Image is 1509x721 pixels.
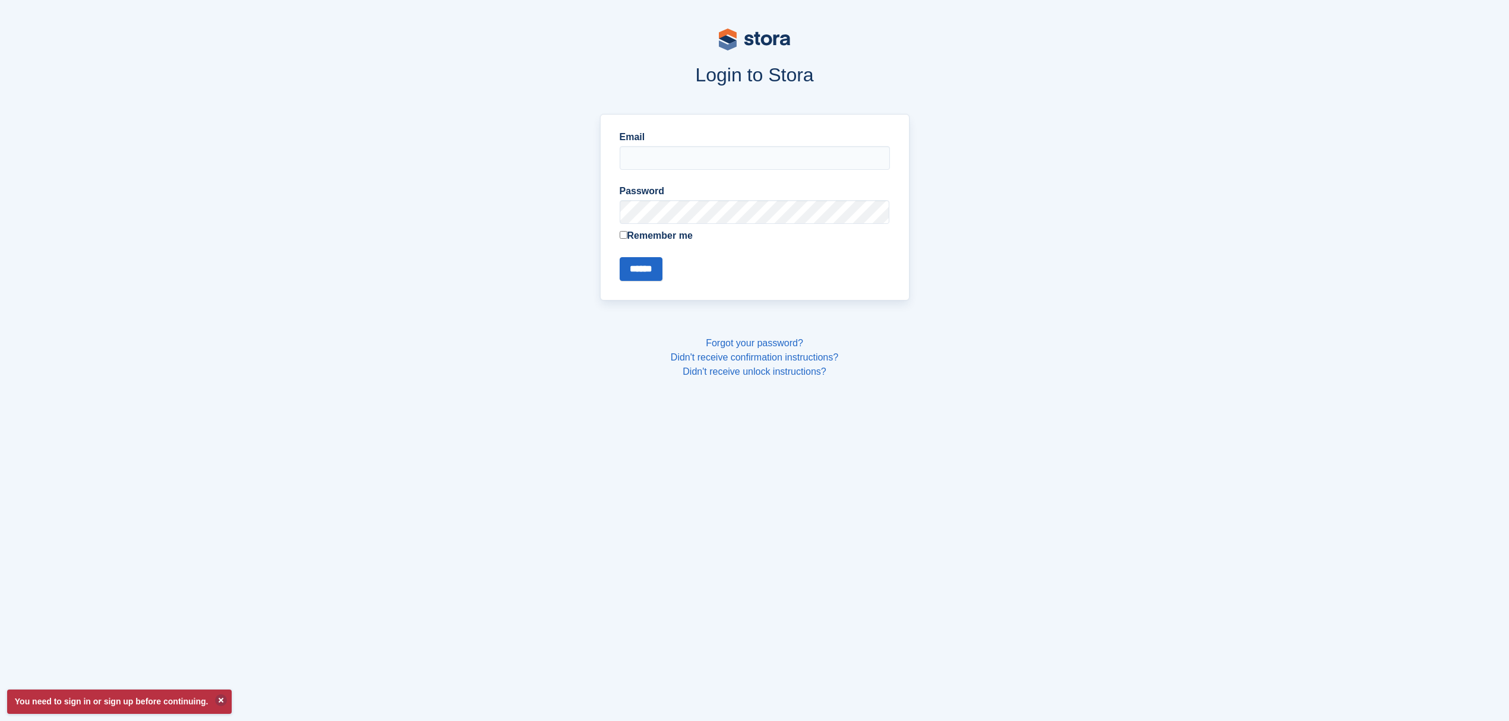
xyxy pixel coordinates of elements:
[671,352,838,362] a: Didn't receive confirmation instructions?
[706,338,803,348] a: Forgot your password?
[620,184,890,198] label: Password
[373,64,1136,86] h1: Login to Stora
[620,229,890,243] label: Remember me
[683,366,826,377] a: Didn't receive unlock instructions?
[7,690,232,714] p: You need to sign in or sign up before continuing.
[620,231,627,239] input: Remember me
[719,29,790,50] img: stora-logo-53a41332b3708ae10de48c4981b4e9114cc0af31d8433b30ea865607fb682f29.svg
[620,130,890,144] label: Email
